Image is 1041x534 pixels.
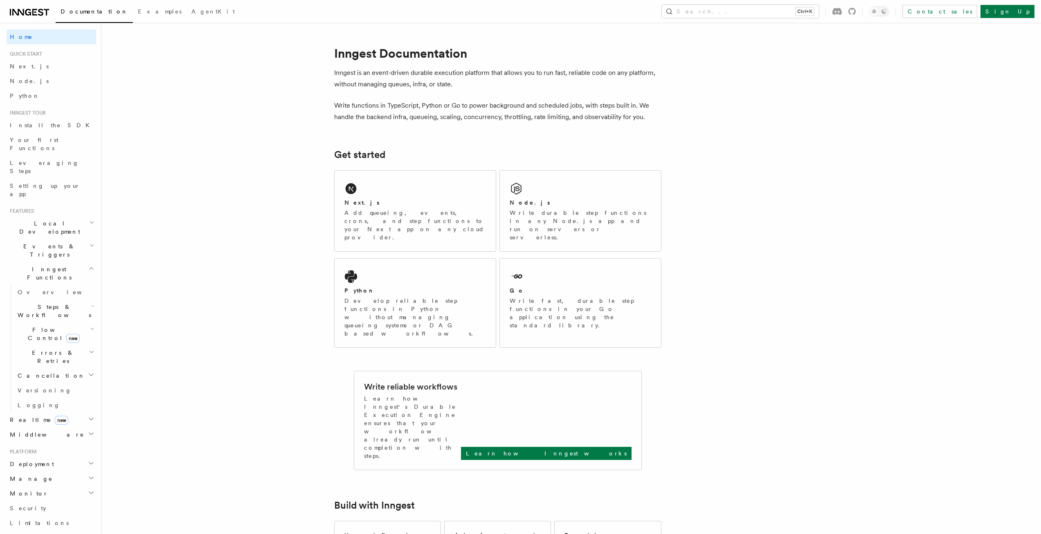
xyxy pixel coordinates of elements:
[7,486,96,501] button: Monitor
[7,475,53,483] span: Manage
[7,155,96,178] a: Leveraging Steps
[902,5,977,18] a: Contact sales
[7,118,96,133] a: Install the SDK
[14,300,96,322] button: Steps & Workflows
[344,286,375,295] h2: Python
[334,46,661,61] h1: Inngest Documentation
[14,372,85,380] span: Cancellation
[14,303,91,319] span: Steps & Workflows
[14,349,89,365] span: Errors & Retries
[10,505,46,511] span: Security
[10,160,79,174] span: Leveraging Steps
[10,183,80,197] span: Setting up your app
[10,63,49,70] span: Next.js
[7,133,96,155] a: Your first Functions
[869,7,889,16] button: Toggle dark mode
[61,8,128,15] span: Documentation
[510,297,651,329] p: Write fast, durable step functions in your Go application using the standard library.
[7,216,96,239] button: Local Development
[133,2,187,22] a: Examples
[334,258,496,348] a: PythonDevelop reliable step functions in Python without managing queueing systems or DAG based wo...
[10,33,33,41] span: Home
[334,100,661,123] p: Write functions in TypeScript, Python or Go to power background and scheduled jobs, with steps bu...
[7,448,37,455] span: Platform
[499,258,661,348] a: GoWrite fast, durable step functions in your Go application using the standard library.
[7,262,96,285] button: Inngest Functions
[7,457,96,471] button: Deployment
[10,92,40,99] span: Python
[10,122,94,128] span: Install the SDK
[66,334,80,343] span: new
[7,29,96,44] a: Home
[510,198,550,207] h2: Node.js
[980,5,1034,18] a: Sign Up
[7,489,48,498] span: Monitor
[7,430,84,439] span: Middleware
[334,149,385,160] a: Get started
[7,74,96,88] a: Node.js
[344,198,380,207] h2: Next.js
[10,78,49,84] span: Node.js
[18,387,72,394] span: Versioning
[662,5,819,18] button: Search...Ctrl+K
[364,394,461,460] p: Learn how Inngest's Durable Execution Engine ensures that your workflow already run until complet...
[7,265,88,282] span: Inngest Functions
[7,178,96,201] a: Setting up your app
[18,289,102,295] span: Overview
[7,219,89,236] span: Local Development
[364,381,457,392] h2: Write reliable workflows
[14,368,96,383] button: Cancellation
[7,412,96,427] button: Realtimenew
[191,8,235,15] span: AgentKit
[10,520,69,526] span: Limitations
[510,209,651,241] p: Write durable step functions in any Node.js app and run on servers or serverless.
[7,88,96,103] a: Python
[7,208,34,214] span: Features
[344,209,486,241] p: Add queueing, events, crons, and step functions to your Next app on any cloud provider.
[7,501,96,516] a: Security
[187,2,240,22] a: AgentKit
[7,110,46,116] span: Inngest tour
[7,416,68,424] span: Realtime
[7,516,96,530] a: Limitations
[14,322,96,345] button: Flow Controlnew
[138,8,182,15] span: Examples
[10,137,58,151] span: Your first Functions
[7,239,96,262] button: Events & Triggers
[55,416,68,425] span: new
[334,500,415,511] a: Build with Inngest
[7,427,96,442] button: Middleware
[461,447,632,460] a: Learn how Inngest works
[56,2,133,23] a: Documentation
[7,59,96,74] a: Next.js
[7,285,96,412] div: Inngest Functions
[14,398,96,412] a: Logging
[7,242,89,259] span: Events & Triggers
[796,7,814,16] kbd: Ctrl+K
[344,297,486,338] p: Develop reliable step functions in Python without managing queueing systems or DAG based workflows.
[499,170,661,252] a: Node.jsWrite durable step functions in any Node.js app and run on servers or serverless.
[510,286,524,295] h2: Go
[14,285,96,300] a: Overview
[7,460,54,468] span: Deployment
[7,471,96,486] button: Manage
[18,402,60,408] span: Logging
[14,345,96,368] button: Errors & Retries
[14,383,96,398] a: Versioning
[14,326,90,342] span: Flow Control
[334,67,661,90] p: Inngest is an event-driven durable execution platform that allows you to run fast, reliable code ...
[334,170,496,252] a: Next.jsAdd queueing, events, crons, and step functions to your Next app on any cloud provider.
[7,51,42,57] span: Quick start
[466,449,627,457] p: Learn how Inngest works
